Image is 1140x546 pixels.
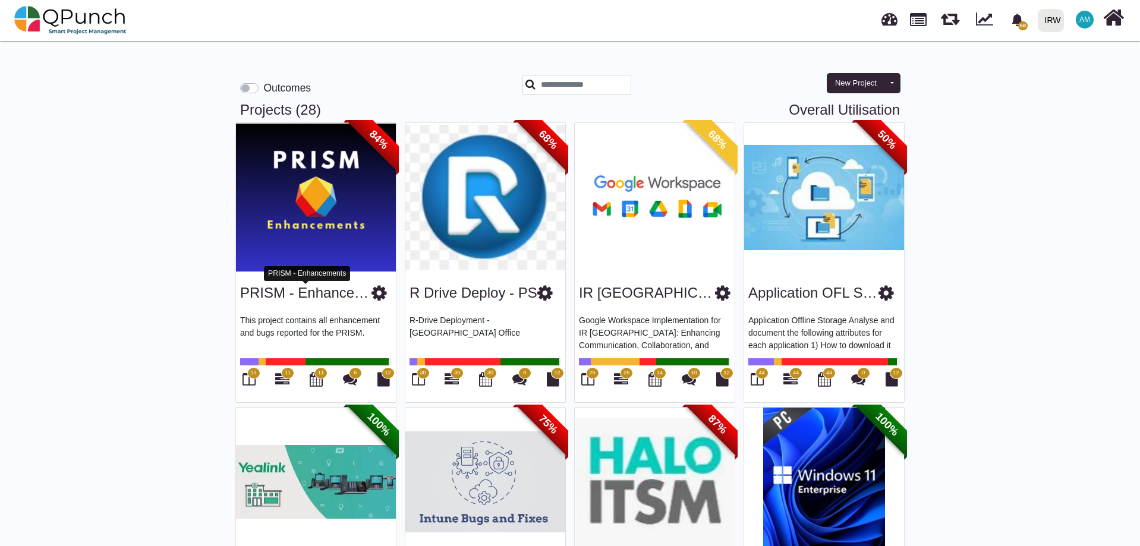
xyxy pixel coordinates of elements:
span: 75% [515,392,581,457]
button: New Project [827,73,885,93]
a: PRISM - Enhancements [240,285,393,301]
span: 26 [589,369,595,377]
span: 44 [826,369,832,377]
h3: R Drive Deploy - PS [410,285,537,302]
span: 68% [685,107,751,173]
i: Punch Discussions [851,372,865,386]
span: 12 [893,369,899,377]
span: 11 [318,369,324,377]
a: IRW [1032,1,1069,40]
span: 68% [515,107,581,173]
span: 44 [793,369,799,377]
a: Overall Utilisation [789,102,900,119]
div: PRISM - Enhancements [264,266,350,281]
span: 87% [685,392,751,457]
svg: bell fill [1011,14,1024,26]
span: 11 [285,369,291,377]
i: Calendar [648,372,662,386]
span: 12 [723,369,729,377]
span: 50% [854,107,920,173]
span: 30 [454,369,460,377]
span: 10 [691,369,697,377]
p: R-Drive Deployment - [GEOGRAPHIC_DATA] Office [410,314,561,350]
span: 84% [346,107,412,173]
span: 30 [487,369,493,377]
span: 100% [346,392,412,457]
i: Gantt [275,372,289,386]
span: Asad Malik [1076,11,1094,29]
i: Home [1103,7,1124,29]
i: Board [412,372,425,386]
a: 30 [445,377,459,386]
a: R Drive Deploy - PS [410,285,537,301]
i: Document Library [547,372,559,386]
i: Gantt [614,372,628,386]
i: Gantt [445,372,459,386]
span: 12 [385,369,391,377]
span: 6 [354,369,357,377]
a: 11 [275,377,289,386]
span: Releases [941,6,959,26]
i: Calendar [479,372,492,386]
i: Board [751,372,764,386]
span: AM [1079,16,1090,23]
div: IRW [1045,10,1061,31]
span: 26 [623,369,629,377]
span: 100% [854,392,920,457]
span: 0 [862,369,865,377]
span: 11 [250,369,256,377]
img: qpunch-sp.fa6292f.png [14,2,127,38]
p: Google Workspace Implementation for IR [GEOGRAPHIC_DATA]: Enhancing Communication, Collaboration,... [579,314,730,350]
span: Projects [910,8,927,26]
a: bell fill58 [1004,1,1033,38]
div: Notification [1007,9,1028,30]
i: Punch Discussions [343,372,357,386]
label: Outcomes [263,80,311,96]
h3: Projects (28) [240,102,900,119]
span: 44 [758,369,764,377]
span: 58 [1018,21,1028,30]
i: Calendar [310,372,323,386]
h3: Application OFL STRG [748,285,878,302]
i: Punch Discussions [682,372,696,386]
i: Calendar [818,372,831,386]
a: 44 [783,377,798,386]
p: Application Offline Storage Analyse and document the following attributes for each application 1)... [748,314,900,350]
span: 12 [554,369,560,377]
a: Application OFL STRG [748,285,893,301]
i: Punch Discussions [512,372,527,386]
a: AM [1069,1,1101,39]
span: 14 [657,369,663,377]
i: Gantt [783,372,798,386]
h3: IR Sudan Google WSI [579,285,715,302]
a: 26 [614,377,628,386]
span: 30 [420,369,426,377]
i: Document Library [377,372,390,386]
i: Document Library [716,372,729,386]
i: Document Library [886,372,898,386]
p: This project contains all enhancement and bugs reported for the PRISM. [240,314,392,350]
span: Dashboard [881,7,897,25]
span: 0 [523,369,526,377]
a: IR [GEOGRAPHIC_DATA] Google WSI [579,285,827,301]
div: Dynamic Report [970,1,1004,40]
i: Board [581,372,594,386]
i: Board [243,372,256,386]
